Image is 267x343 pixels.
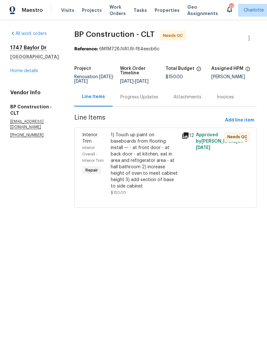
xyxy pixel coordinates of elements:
[196,133,243,150] span: Approved by [PERSON_NAME] on
[82,146,104,163] span: Interior Overall - Interior Trim
[225,116,254,124] span: Add line item
[196,66,201,75] span: The total cost of line items that have been proposed by Opendoor. This sum includes line items th...
[22,7,43,13] span: Maestro
[182,132,192,139] div: 12
[222,114,257,126] button: Add line item
[133,8,147,13] span: Tasks
[74,30,155,38] span: BP Construction - CLT
[155,7,180,13] span: Properties
[120,66,166,75] h5: Work Order Timeline
[74,79,88,84] span: [DATE]
[227,134,250,140] span: Needs QC
[111,191,126,195] span: $150.00
[99,75,113,79] span: [DATE]
[74,46,257,52] div: 6M1M728JVA1J9-f84eecb6c
[163,32,185,39] span: Needs QC
[217,94,234,100] div: Invoices
[166,66,194,71] h5: Total Budget
[83,167,101,173] span: Repair
[166,75,183,79] span: $150.00
[211,75,257,79] div: [PERSON_NAME]
[10,69,38,73] a: Home details
[120,79,133,84] span: [DATE]
[229,4,233,10] div: 73
[109,4,126,17] span: Work Orders
[74,66,91,71] h5: Project
[244,7,264,13] span: Charlotte
[174,94,201,100] div: Attachments
[135,79,149,84] span: [DATE]
[120,79,149,84] span: -
[187,4,218,17] span: Geo Assignments
[74,75,114,84] span: Renovation
[82,7,102,13] span: Projects
[10,31,47,36] a: All work orders
[10,89,59,96] h4: Vendor Info
[120,94,158,100] div: Progress Updates
[82,94,105,100] div: Line Items
[245,66,250,75] span: The hpm assigned to this work order.
[10,104,59,116] h5: BP Construction - CLT
[82,133,98,144] span: Interior Trim
[61,7,74,13] span: Visits
[196,146,210,150] span: [DATE]
[74,47,98,51] b: Reference:
[111,132,178,189] div: 1) Touch up paint on baseboards from flooring install — - at front door - at back door - at kitch...
[74,75,114,84] span: -
[74,114,222,126] span: Line Items
[211,66,243,71] h5: Assigned HPM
